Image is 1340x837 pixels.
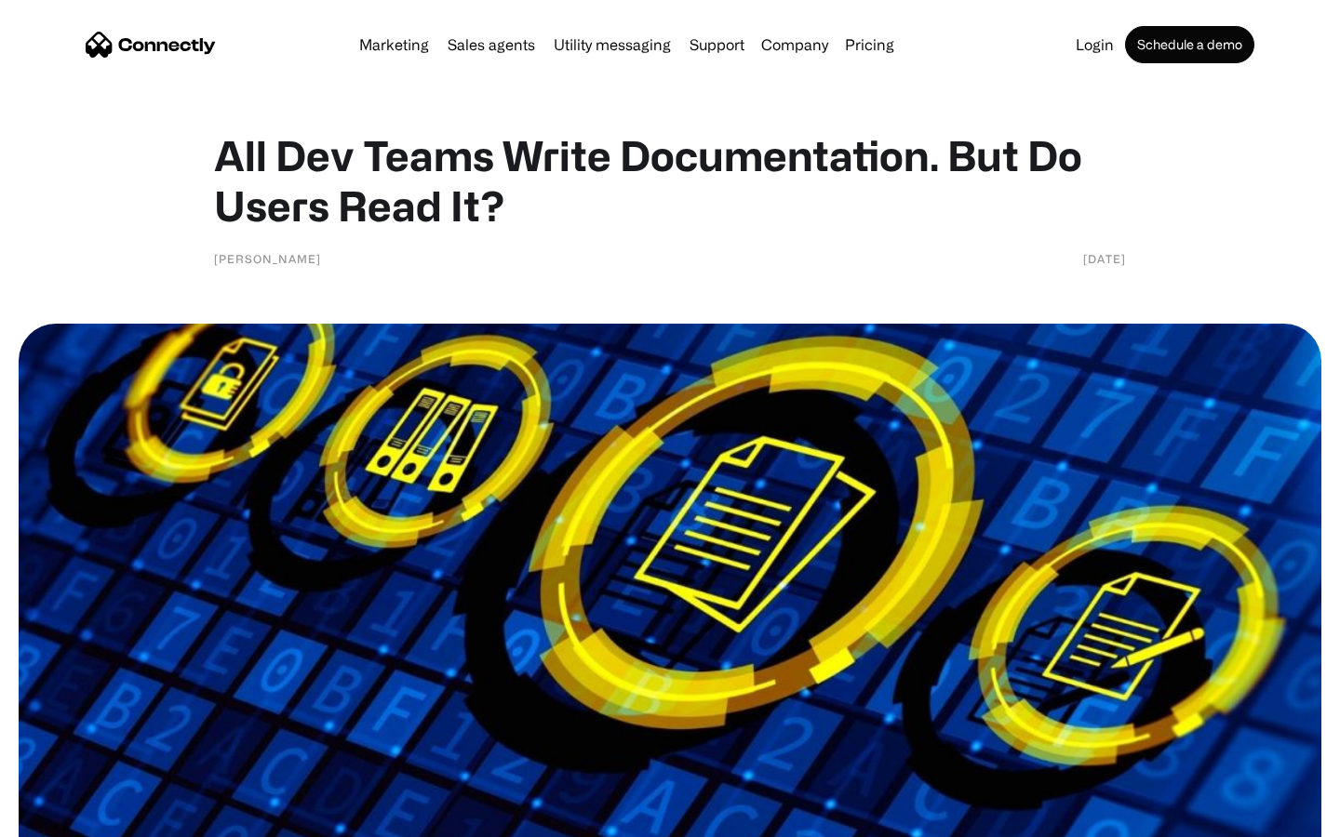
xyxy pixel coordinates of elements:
[214,249,321,268] div: [PERSON_NAME]
[19,804,112,830] aside: Language selected: English
[837,37,902,52] a: Pricing
[37,804,112,830] ul: Language list
[1068,37,1121,52] a: Login
[546,37,678,52] a: Utility messaging
[214,130,1126,231] h1: All Dev Teams Write Documentation. But Do Users Read It?
[1125,26,1254,63] a: Schedule a demo
[352,37,436,52] a: Marketing
[440,37,543,52] a: Sales agents
[86,31,216,59] a: home
[682,37,752,52] a: Support
[761,32,828,58] div: Company
[756,32,834,58] div: Company
[1083,249,1126,268] div: [DATE]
